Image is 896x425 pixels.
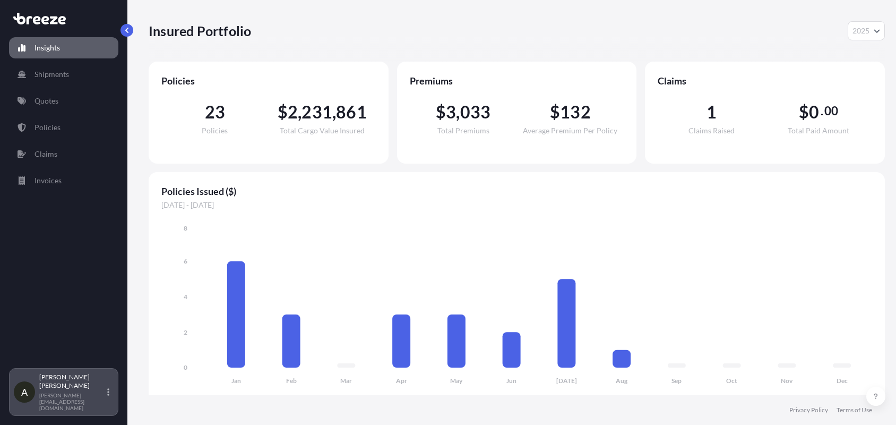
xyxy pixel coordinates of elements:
a: Policies [9,117,118,138]
p: Quotes [35,96,58,106]
span: Average Premium Per Policy [523,127,617,134]
span: Total Cargo Value Insured [280,127,365,134]
tspan: Aug [616,377,628,385]
span: 2 [288,104,298,121]
p: Shipments [35,69,69,80]
tspan: 8 [184,224,187,232]
span: 3 [446,104,456,121]
a: Claims [9,143,118,165]
tspan: Nov [781,377,793,385]
span: Claims Raised [688,127,735,134]
a: Quotes [9,90,118,112]
span: Policies [161,74,376,87]
span: Premiums [410,74,624,87]
span: Total Premiums [437,127,489,134]
span: 033 [460,104,491,121]
p: Policies [35,122,61,133]
p: Insured Portfolio [149,22,251,39]
span: A [21,387,28,397]
p: Claims [35,149,57,159]
tspan: 0 [184,363,187,371]
tspan: Sep [671,377,682,385]
tspan: Oct [726,377,737,385]
a: Terms of Use [837,406,872,414]
p: [PERSON_NAME][EMAIL_ADDRESS][DOMAIN_NAME] [39,392,105,411]
span: . [821,107,823,115]
p: [PERSON_NAME] [PERSON_NAME] [39,373,105,390]
span: $ [278,104,288,121]
span: 132 [560,104,591,121]
tspan: [DATE] [556,377,577,385]
span: [DATE] - [DATE] [161,200,872,210]
tspan: May [450,377,463,385]
tspan: Mar [340,377,352,385]
tspan: Jun [506,377,516,385]
span: , [456,104,460,121]
tspan: 4 [184,293,187,301]
span: 231 [301,104,332,121]
span: $ [436,104,446,121]
span: 1 [707,104,717,121]
span: $ [550,104,560,121]
p: Invoices [35,175,62,186]
tspan: Feb [286,377,297,385]
span: 2025 [852,25,869,36]
tspan: Jan [231,377,241,385]
button: Year Selector [848,21,885,40]
span: 00 [824,107,838,115]
span: 23 [205,104,225,121]
span: , [298,104,301,121]
p: Insights [35,42,60,53]
span: 0 [809,104,819,121]
tspan: 2 [184,328,187,336]
span: $ [799,104,809,121]
a: Privacy Policy [789,406,828,414]
span: Policies [202,127,228,134]
tspan: Apr [396,377,407,385]
a: Insights [9,37,118,58]
a: Shipments [9,64,118,85]
span: Policies Issued ($) [161,185,872,198]
tspan: 6 [184,257,187,265]
span: , [332,104,336,121]
span: Total Paid Amount [788,127,849,134]
span: Claims [658,74,872,87]
a: Invoices [9,170,118,191]
span: 861 [336,104,367,121]
tspan: Dec [837,377,848,385]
